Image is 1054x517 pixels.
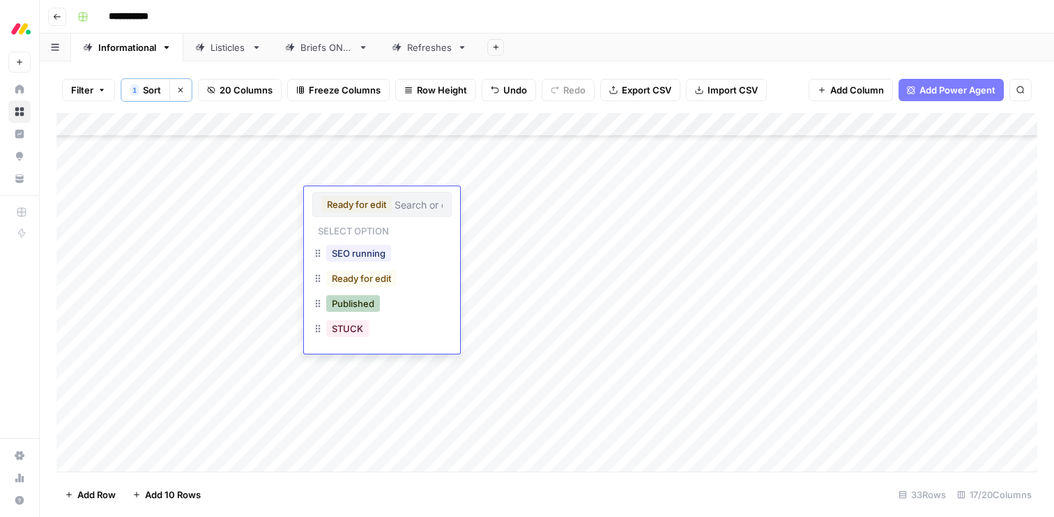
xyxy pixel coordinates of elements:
[312,317,452,343] div: STUCK
[708,83,758,97] span: Import CSV
[130,84,139,96] div: 1
[211,40,246,54] div: Listicles
[56,484,124,506] button: Add Row
[145,488,201,502] span: Add 10 Rows
[8,444,31,467] a: Settings
[8,78,31,100] a: Home
[124,484,209,506] button: Add 10 Rows
[71,83,93,97] span: Filter
[395,198,443,211] input: Search or create
[622,83,671,97] span: Export CSV
[71,33,183,61] a: Informational
[8,467,31,489] a: Usage
[273,33,380,61] a: Briefs ONLY
[8,145,31,167] a: Opportunities
[132,84,137,96] span: 1
[326,295,380,312] button: Published
[417,83,467,97] span: Row Height
[8,489,31,511] button: Help + Support
[542,79,595,101] button: Redo
[326,320,369,337] button: STUCK
[309,83,381,97] span: Freeze Columns
[8,167,31,190] a: Your Data
[395,79,476,101] button: Row Height
[326,270,397,287] button: Ready for edit
[312,292,452,317] div: Published
[143,83,161,97] span: Sort
[8,123,31,145] a: Insights
[312,267,452,292] div: Ready for edit
[600,79,680,101] button: Export CSV
[809,79,893,101] button: Add Column
[482,79,536,101] button: Undo
[121,79,169,101] button: 1Sort
[98,40,156,54] div: Informational
[326,245,391,262] button: SEO running
[952,484,1037,506] div: 17/20 Columns
[312,242,452,267] div: SEO running
[198,79,282,101] button: 20 Columns
[830,83,884,97] span: Add Column
[919,83,995,97] span: Add Power Agent
[8,11,31,46] button: Workspace: Monday.com
[407,40,452,54] div: Refreshes
[287,79,390,101] button: Freeze Columns
[183,33,273,61] a: Listicles
[77,488,116,502] span: Add Row
[899,79,1004,101] button: Add Power Agent
[8,16,33,41] img: Monday.com Logo
[893,484,952,506] div: 33 Rows
[62,79,115,101] button: Filter
[503,83,527,97] span: Undo
[380,33,479,61] a: Refreshes
[312,221,395,238] p: Select option
[220,83,273,97] span: 20 Columns
[686,79,767,101] button: Import CSV
[8,100,31,123] a: Browse
[300,40,353,54] div: Briefs ONLY
[321,196,392,213] button: Ready for edit
[563,83,586,97] span: Redo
